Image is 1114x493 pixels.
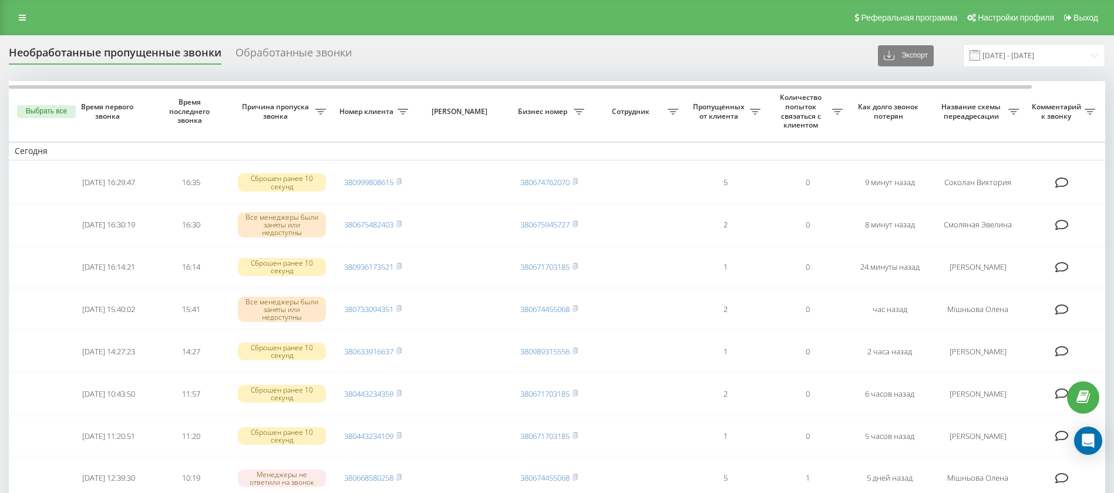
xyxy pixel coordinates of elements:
[344,472,393,483] a: 380668580258
[514,107,574,116] span: Бизнес номер
[520,219,570,230] a: 380675945727
[766,331,849,371] td: 0
[931,163,1025,203] td: Соколан Виктория
[766,416,849,456] td: 0
[849,416,931,456] td: 5 часов назад
[684,289,766,329] td: 2
[1031,102,1085,120] span: Комментарий к звонку
[68,163,150,203] td: [DATE] 16:29:47
[238,343,326,360] div: Сброшен ранее 10 секунд
[68,374,150,414] td: [DATE] 10:43:50
[238,469,326,487] div: Менеджеры не ответили на звонок
[1073,13,1098,22] span: Выход
[238,385,326,403] div: Сброшен ранее 10 секунд
[849,374,931,414] td: 6 часов назад
[878,45,934,66] button: Экспорт
[937,102,1008,120] span: Название схемы переадресации
[344,431,393,441] a: 380443234109
[931,374,1025,414] td: [PERSON_NAME]
[344,388,393,399] a: 380443234359
[150,374,232,414] td: 11:57
[520,304,570,314] a: 380674455068
[849,289,931,329] td: час назад
[150,205,232,245] td: 16:30
[849,331,931,371] td: 2 часа назад
[766,289,849,329] td: 0
[931,331,1025,371] td: [PERSON_NAME]
[9,46,221,65] div: Необработанные пропущенные звонки
[684,331,766,371] td: 1
[344,346,393,357] a: 380633916637
[684,374,766,414] td: 2
[766,247,849,287] td: 0
[931,289,1025,329] td: Мішньова Олена
[520,346,570,357] a: 380989315556
[684,416,766,456] td: 1
[520,388,570,399] a: 380671703185
[849,163,931,203] td: 9 минут назад
[159,98,223,125] span: Время последнего звонка
[68,331,150,371] td: [DATE] 14:27:23
[150,163,232,203] td: 16:35
[17,105,76,118] button: Выбрать все
[68,289,150,329] td: [DATE] 15:40:02
[344,261,393,272] a: 380936173521
[520,472,570,483] a: 380674455068
[424,107,498,116] span: [PERSON_NAME]
[238,258,326,276] div: Сброшен ранее 10 секунд
[684,205,766,245] td: 2
[238,297,326,323] div: Все менеджеры были заняты или недоступны
[690,102,750,120] span: Пропущенных от клиента
[238,173,326,191] div: Сброшен ранее 10 секунд
[772,93,832,129] span: Количество попыток связаться с клиентом
[858,102,921,120] span: Как долго звонок потерян
[861,13,957,22] span: Реферальная программа
[150,331,232,371] td: 14:27
[1074,427,1102,455] div: Open Intercom Messenger
[520,177,570,187] a: 380674762070
[931,247,1025,287] td: [PERSON_NAME]
[684,247,766,287] td: 1
[150,247,232,287] td: 16:14
[150,416,232,456] td: 11:20
[520,261,570,272] a: 380671703185
[238,102,315,120] span: Причина пропуска звонка
[238,427,326,445] div: Сброшен ранее 10 секунд
[338,107,398,116] span: Номер клиента
[238,212,326,238] div: Все менеджеры были заняты или недоступны
[931,416,1025,456] td: [PERSON_NAME]
[150,289,232,329] td: 15:41
[520,431,570,441] a: 380671703185
[344,219,393,230] a: 380675482403
[684,163,766,203] td: 5
[978,13,1054,22] span: Настройки профиля
[68,247,150,287] td: [DATE] 16:14:21
[596,107,668,116] span: Сотрудник
[68,416,150,456] td: [DATE] 11:20:51
[931,205,1025,245] td: Смоляная Эвелина
[849,247,931,287] td: 24 минуты назад
[766,163,849,203] td: 0
[77,102,140,120] span: Время первого звонка
[68,205,150,245] td: [DATE] 16:30:19
[344,177,393,187] a: 380999808615
[766,205,849,245] td: 0
[344,304,393,314] a: 380733094351
[235,46,352,65] div: Обработанные звонки
[766,374,849,414] td: 0
[849,205,931,245] td: 8 минут назад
